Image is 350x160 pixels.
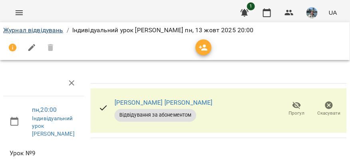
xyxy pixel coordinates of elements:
span: 1 [247,2,255,10]
a: пн , 20:00 [32,106,57,113]
span: Прогул [289,110,305,117]
button: Скасувати [313,98,345,120]
a: Журнал відвідувань [3,26,63,34]
span: Урок №9 [10,148,78,158]
p: Індивідуальний урок [PERSON_NAME] пн, 13 жовт 2025 20:00 [72,25,254,35]
span: Скасувати [318,110,341,117]
button: UA [326,5,340,20]
a: [PERSON_NAME] [PERSON_NAME] [115,99,213,106]
span: Відвідування за абонементом [115,111,196,119]
button: Прогул [281,98,313,120]
nav: breadcrumb [3,25,347,35]
a: Індивідуальний урок [PERSON_NAME] [32,115,75,137]
button: Menu [10,3,29,22]
img: 1e8d23b577010bf0f155fdae1a4212a8.jpg [306,7,318,18]
li: / [67,25,69,35]
span: UA [329,8,337,17]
